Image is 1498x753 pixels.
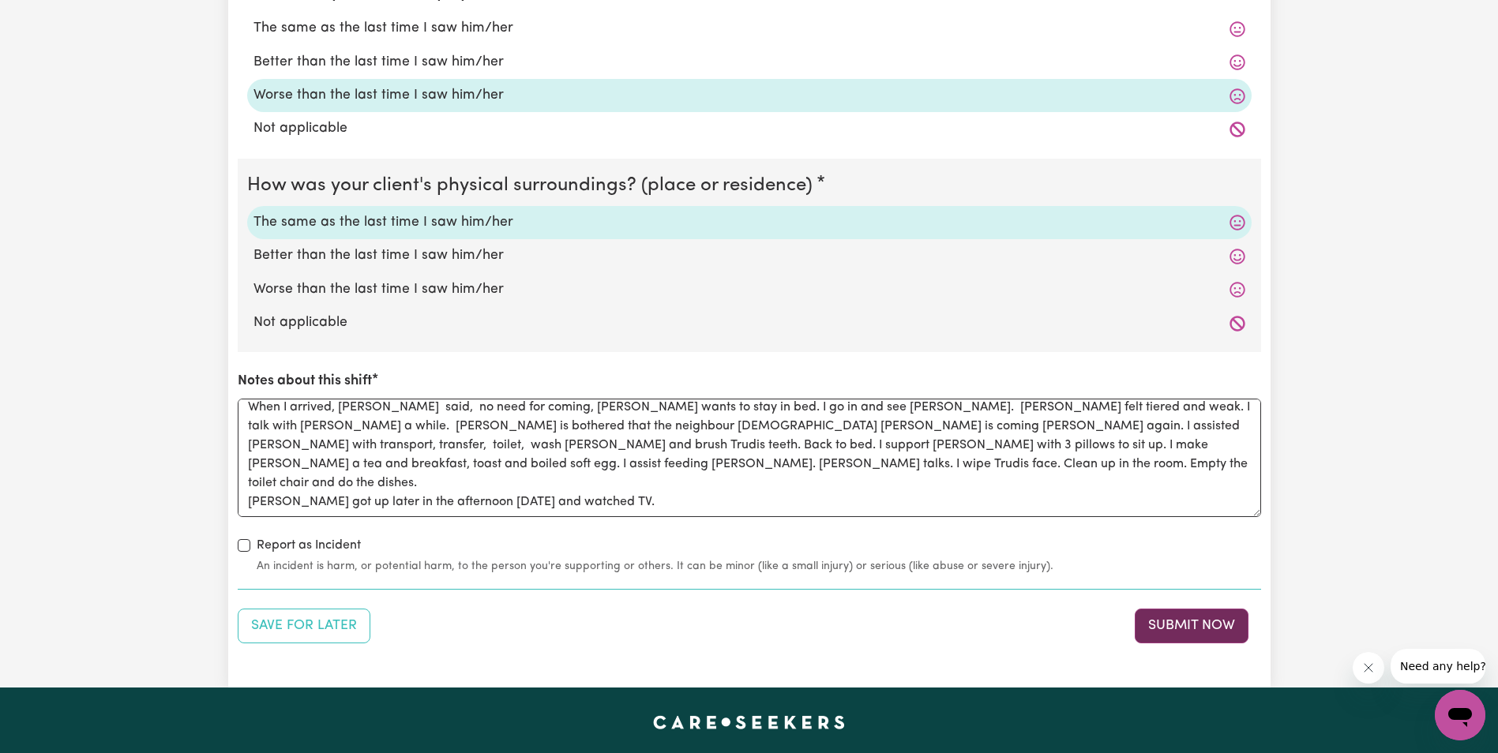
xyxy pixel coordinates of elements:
[257,536,361,555] label: Report as Incident
[1435,690,1485,740] iframe: Button to launch messaging window
[247,171,819,200] legend: How was your client's physical surroundings? (place or residence)
[1135,609,1248,643] button: Submit your job report
[9,11,96,24] span: Need any help?
[253,85,1245,106] label: Worse than the last time I saw him/her
[1391,649,1485,684] iframe: Message from company
[253,245,1245,266] label: Better than the last time I saw him/her
[257,558,1261,575] small: An incident is harm, or potential harm, to the person you're supporting or others. It can be mino...
[1353,652,1384,684] iframe: Close message
[253,313,1245,333] label: Not applicable
[238,399,1261,517] textarea: When I arrived, [PERSON_NAME] said, no need for coming, [PERSON_NAME] wants to stay in bed. I go ...
[253,279,1245,300] label: Worse than the last time I saw him/her
[653,716,845,729] a: Careseekers home page
[253,118,1245,139] label: Not applicable
[253,18,1245,39] label: The same as the last time I saw him/her
[253,212,1245,233] label: The same as the last time I saw him/her
[238,371,372,391] label: Notes about this shift
[238,609,370,643] button: Save your job report
[253,52,1245,73] label: Better than the last time I saw him/her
